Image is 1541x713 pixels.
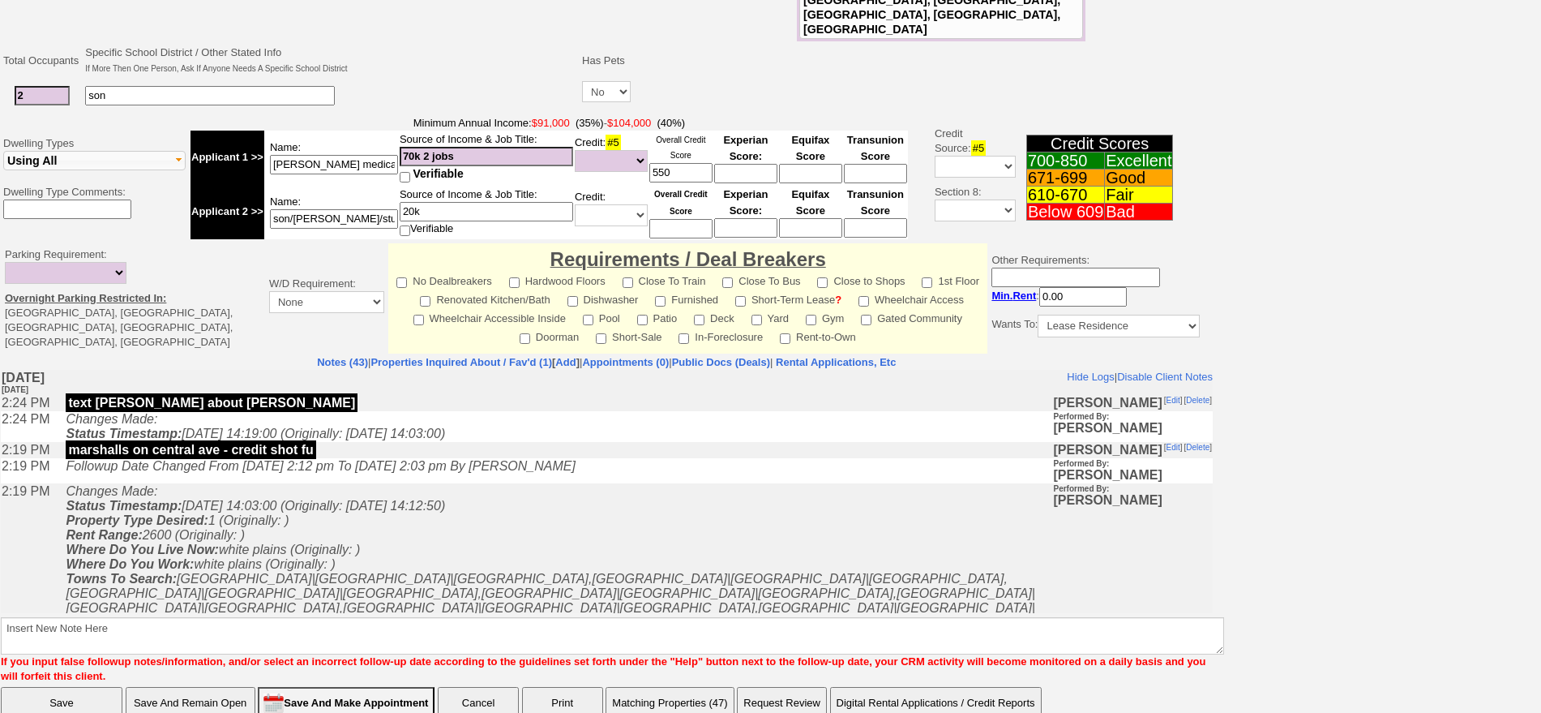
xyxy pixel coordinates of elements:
[714,218,777,238] input: Ask Customer: Do You Know Your Experian Credit Score
[1053,85,1162,112] b: [PERSON_NAME]
[1053,110,1162,137] b: [PERSON_NAME]
[520,326,579,345] label: Doorman
[847,188,904,217] font: Transunion Score
[65,24,357,42] p: text [PERSON_NAME] about [PERSON_NAME]
[413,315,424,325] input: Wheelchair Accessible Inside
[399,184,574,239] td: Source of Income & Job Title: Verifiable
[509,277,520,288] input: Hardwood Floors
[1,243,265,354] td: Parking Requirement: [GEOGRAPHIC_DATA], [GEOGRAPHIC_DATA], [GEOGRAPHIC_DATA], [GEOGRAPHIC_DATA], ...
[265,243,388,354] td: W/D Requirement:
[694,307,734,326] label: Deck
[7,154,57,167] span: Using All
[722,277,733,288] input: Close To Bus
[1185,26,1209,35] a: Delete
[817,270,905,289] label: Close to Shops
[1026,187,1104,204] td: 610-670
[847,134,904,162] font: Transunion Score
[637,307,678,326] label: Patio
[714,164,777,183] input: Ask Customer: Do You Know Your Experian Credit Score
[396,270,492,289] label: No Dealbreakers
[779,164,842,183] input: Ask Customer: Do You Know Your Equifax Credit Score
[1053,38,1162,65] b: [PERSON_NAME]
[835,294,841,306] a: ?
[991,318,1200,330] nobr: Wants To:
[861,315,871,325] input: Gated Community
[400,202,573,221] input: #4
[370,356,580,368] b: [ ]
[654,190,708,216] font: Overall Credit Score
[991,290,1127,302] nobr: :
[1184,73,1211,82] font: [ ]
[735,296,746,307] input: Short-Term Lease?
[65,114,1034,406] i: Changes Made: [DATE] 14:03:00 (Originally: [DATE] 14:12:50) 1 (Originally: ) 2600 (Originally: ) ...
[65,89,574,103] i: Followup Date Changed From [DATE] 2:12 pm To [DATE] 2:03 pm By [PERSON_NAME]
[1105,170,1173,187] td: Good
[413,167,464,180] span: Verifiable
[1,1,44,25] b: [DATE]
[550,248,826,270] font: Requirements / Deal Breakers
[1026,170,1104,187] td: 671-699
[65,158,141,172] b: Rent Range:
[779,218,842,238] input: Ask Customer: Do You Know Your Equifax Credit Score
[65,202,176,216] b: Towns To Search:
[555,356,576,368] a: Add
[1053,73,1162,87] b: [PERSON_NAME]
[844,218,907,238] input: Ask Customer: Do You Know Your Transunion Credit Score
[694,315,704,325] input: Deck
[1053,114,1109,123] b: Performed By:
[582,356,669,368] a: Appointments (0)
[780,333,790,344] input: Rent-to-Own
[1053,89,1109,98] b: Performed By:
[576,117,604,129] font: (35%)
[65,187,193,201] b: Where Do You Work:
[190,116,908,131] span: -
[844,164,907,183] input: Ask Customer: Do You Know Your Transunion Credit Score
[858,296,869,307] input: Wheelchair Access
[1,114,188,242] td: Dwelling Types Dwelling Type Comments:
[509,270,606,289] label: Hardwood Floors
[264,184,399,239] td: Name:
[991,290,1036,302] b: Min.
[65,173,217,187] b: Where Do You Live Now:
[532,117,570,129] font: $91,000
[910,114,1018,242] td: Credit Source: Section 8:
[922,277,932,288] input: 1st Floor
[1116,1,1212,13] a: Disable Client Notes
[396,277,407,288] input: No Dealbreakers
[1105,152,1173,170] td: Excellent
[574,184,649,239] td: Credit:
[722,270,800,289] label: Close To Bus
[190,131,264,184] td: Applicant 1 >>
[1026,135,1173,152] td: Credit Scores
[971,140,986,156] span: #5
[922,270,979,289] label: 1st Floor
[83,43,349,79] td: Specific School District / Other Stated Info
[1053,26,1162,40] b: [PERSON_NAME]
[1012,290,1036,302] span: Rent
[637,315,648,325] input: Patio
[567,289,639,307] label: Dishwasher
[1105,187,1173,204] td: Fair
[65,71,315,89] p: marshalls on central ave - credit shot fu
[678,333,689,344] input: In-Foreclosure
[85,64,347,73] font: If More Then One Person, Ask If Anyone Needs A Specific School District
[370,356,552,368] a: Properties Inquired About / Fav'd (1)
[65,144,207,157] b: Property Type Desired:
[596,333,606,344] input: Short-Sale
[420,289,550,307] label: Renovated Kitchen/Bath
[1,655,1206,682] font: If you input false followup notes/information, and/or select an incorrect follow-up date accordin...
[861,307,962,326] label: Gated Community
[399,131,574,184] td: Source of Income & Job Title:
[1,355,1213,370] center: | | | |
[623,270,706,289] label: Close To Train
[583,307,620,326] label: Pool
[735,289,841,307] label: Short-Term Lease
[580,43,633,79] td: Has Pets
[3,151,186,170] button: Using All
[1,617,1224,655] textarea: Insert New Note Here
[1184,26,1211,35] font: [ ]
[806,307,844,326] label: Gym
[1,43,83,79] td: Total Occupants
[1026,204,1104,221] td: Below 609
